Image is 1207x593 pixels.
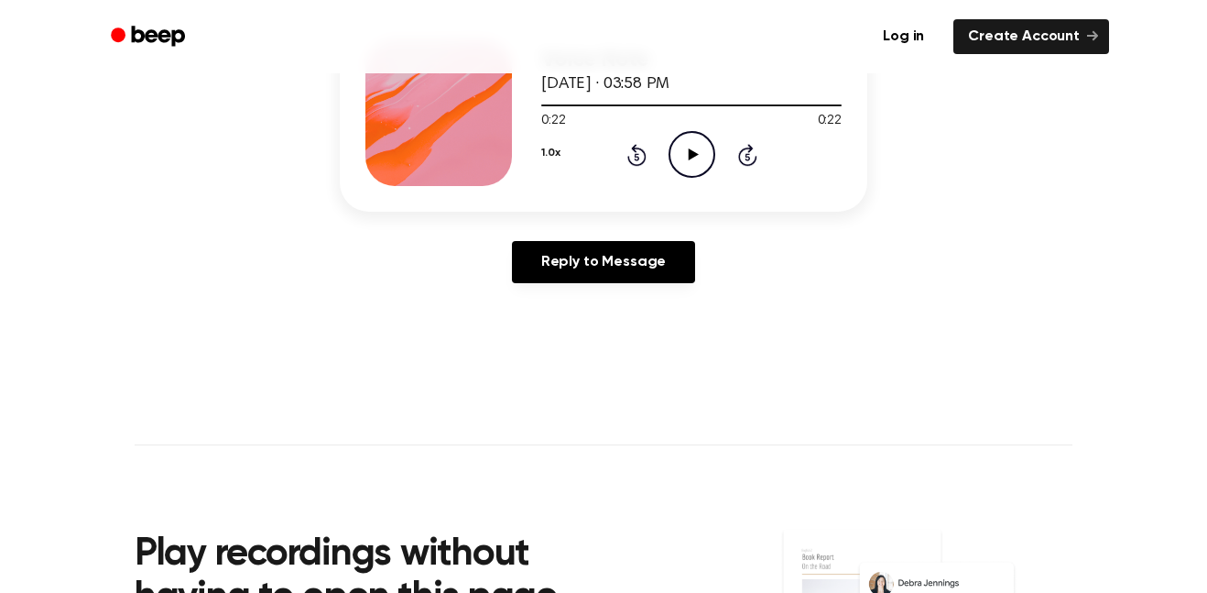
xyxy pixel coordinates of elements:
a: Create Account [953,19,1109,54]
a: Reply to Message [512,241,695,283]
span: 0:22 [541,112,565,131]
span: 0:22 [818,112,842,131]
a: Beep [98,19,201,55]
a: Log in [864,16,942,58]
span: [DATE] · 03:58 PM [541,76,669,93]
button: 1.0x [541,137,560,169]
